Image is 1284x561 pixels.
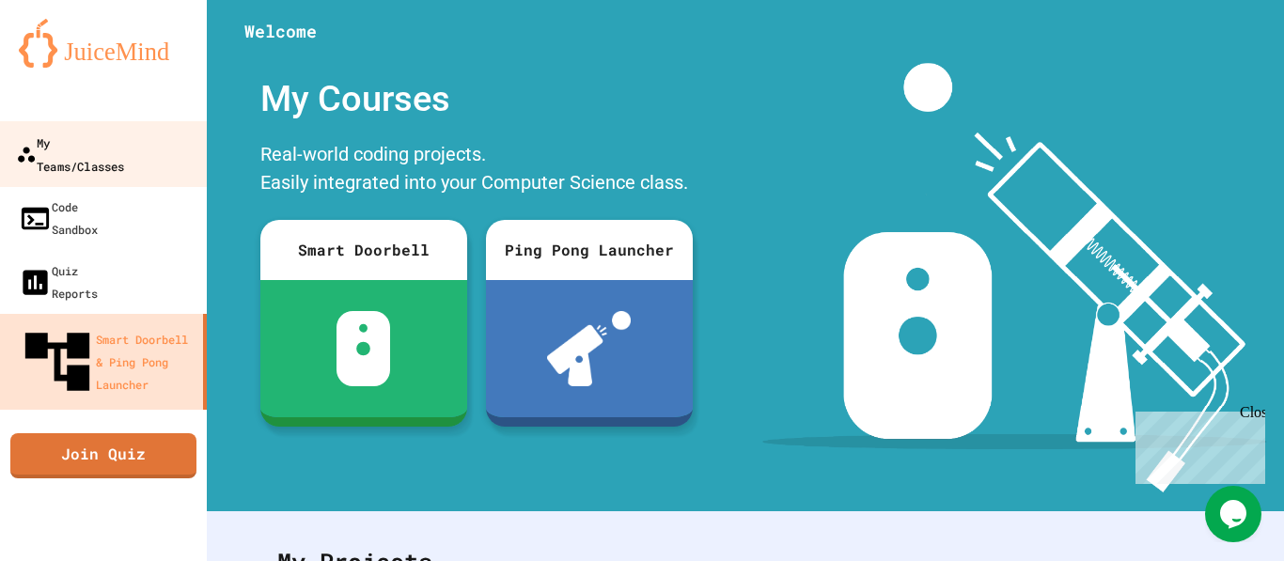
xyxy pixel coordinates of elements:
a: Join Quiz [10,433,196,478]
div: Smart Doorbell & Ping Pong Launcher [19,323,196,400]
img: logo-orange.svg [19,19,188,68]
div: Quiz Reports [19,259,98,304]
img: sdb-white.svg [337,311,390,386]
iframe: chat widget [1128,404,1265,484]
div: Real-world coding projects. Easily integrated into your Computer Science class. [251,135,702,206]
div: My Teams/Classes [16,131,124,177]
div: My Courses [251,63,702,135]
div: Code Sandbox [19,195,98,241]
iframe: chat widget [1205,486,1265,542]
img: banner-image-my-projects.png [762,63,1266,492]
img: ppl-with-ball.png [547,311,631,386]
div: Chat with us now!Close [8,8,130,119]
div: Smart Doorbell [260,220,467,280]
div: Ping Pong Launcher [486,220,693,280]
